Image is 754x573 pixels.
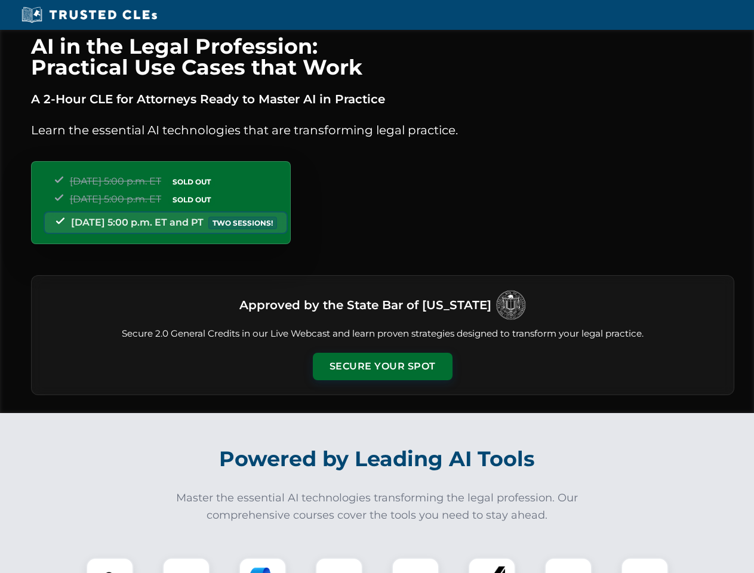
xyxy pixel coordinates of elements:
span: SOLD OUT [168,175,215,188]
p: Learn the essential AI technologies that are transforming legal practice. [31,121,734,140]
img: Logo [496,290,526,320]
img: Trusted CLEs [18,6,161,24]
span: [DATE] 5:00 p.m. ET [70,175,161,187]
span: [DATE] 5:00 p.m. ET [70,193,161,205]
span: SOLD OUT [168,193,215,206]
button: Secure Your Spot [313,353,453,380]
h3: Approved by the State Bar of [US_STATE] [239,294,491,316]
p: A 2-Hour CLE for Attorneys Ready to Master AI in Practice [31,90,734,109]
p: Secure 2.0 General Credits in our Live Webcast and learn proven strategies designed to transform ... [46,327,719,341]
h2: Powered by Leading AI Tools [47,438,708,480]
h1: AI in the Legal Profession: Practical Use Cases that Work [31,36,734,78]
p: Master the essential AI technologies transforming the legal profession. Our comprehensive courses... [168,489,586,524]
